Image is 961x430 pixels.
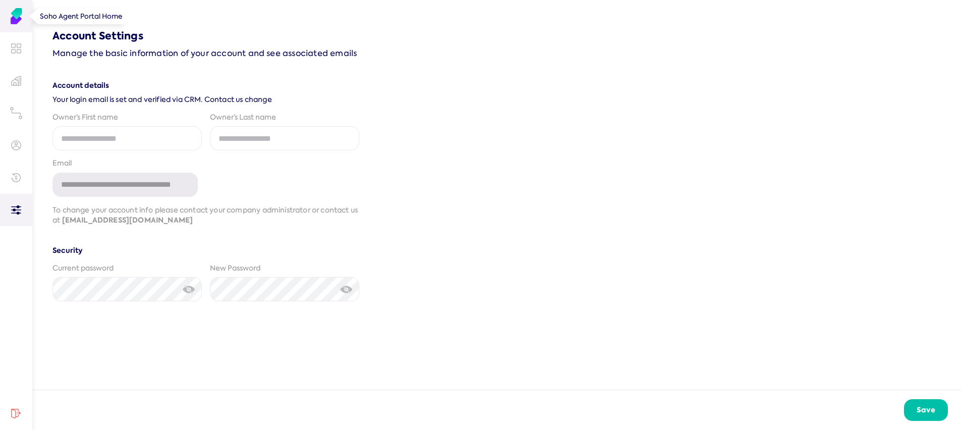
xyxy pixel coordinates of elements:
img: eye-crossed.svg [183,284,195,295]
h2: Account Settings [52,29,359,43]
p: To change your account info please contact your company administrator or contact us at [52,205,359,225]
div: Owner’s Last name [210,113,359,123]
h3: Account details [52,80,359,90]
div: Owner’s First name [52,113,202,123]
h4: Security [52,245,359,255]
button: Save [904,399,948,421]
img: Soho Agent Portal Home [8,8,24,24]
p: Manage the basic information of your account and see associated emails [52,47,359,60]
img: eye-crossed.svg [340,284,353,295]
span: Your login email is set and verified via CRM. Contact us change [52,94,359,104]
div: Email [52,158,198,169]
div: New Password [210,263,359,274]
a: [EMAIL_ADDRESS][DOMAIN_NAME] [62,215,193,225]
div: Current password [52,263,202,274]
